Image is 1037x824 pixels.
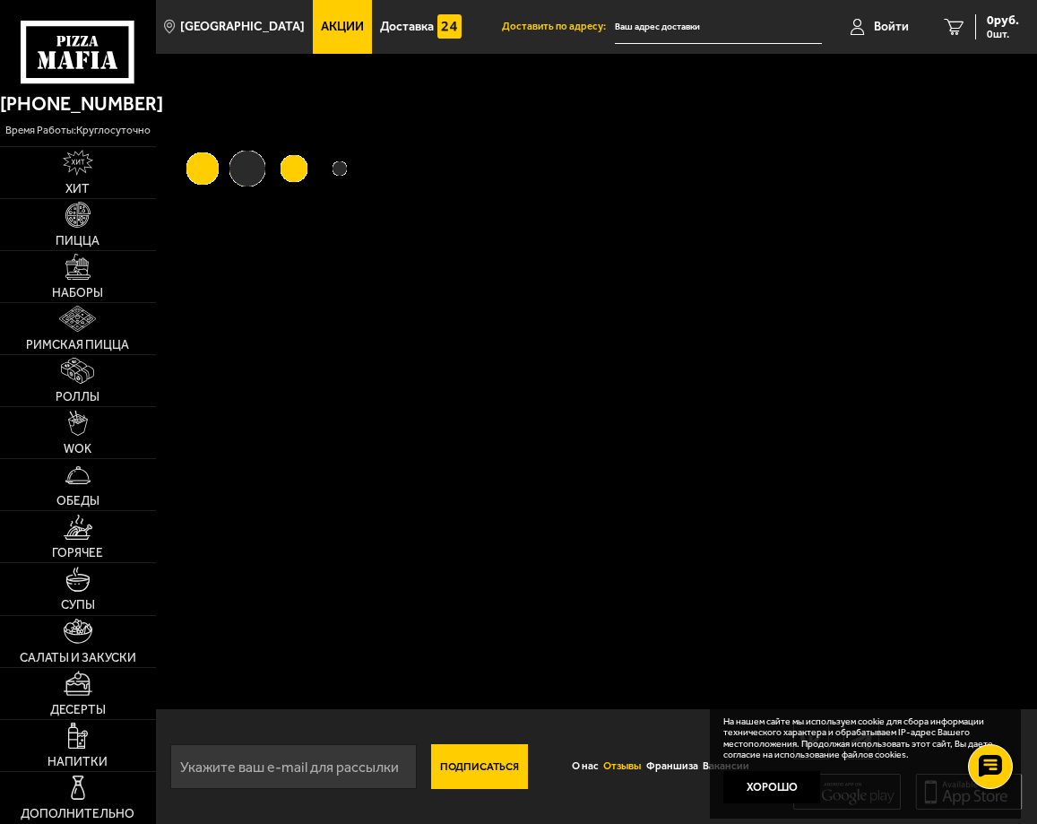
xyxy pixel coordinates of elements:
[700,750,751,783] a: Вакансии
[569,750,601,783] a: О нас
[987,29,1019,39] span: 0 шт.
[52,547,103,559] span: Горячее
[65,183,90,195] span: Хит
[26,339,129,351] span: Римская пицца
[170,744,417,789] input: Укажите ваш e-mail для рассылки
[723,716,997,761] p: На нашем сайте мы используем cookie для сбора информации технического характера и обрабатываем IP...
[21,808,134,820] span: Дополнительно
[20,652,136,664] span: Салаты и закуски
[644,750,700,783] a: Франшиза
[437,14,462,39] img: 15daf4d41897b9f0e9f617042186c801.svg
[874,21,909,33] span: Войти
[431,744,528,789] button: Подписаться
[156,54,385,283] img: Loading
[180,21,305,33] span: [GEOGRAPHIC_DATA]
[987,14,1019,27] span: 0 руб.
[48,756,108,768] span: Напитки
[61,599,95,611] span: Супы
[321,21,364,33] span: Акции
[56,495,99,507] span: Обеды
[50,704,106,716] span: Десерты
[615,11,822,44] input: Ваш адрес доставки
[64,443,91,455] span: WOK
[56,235,99,247] span: Пицца
[56,391,99,403] span: Роллы
[502,22,615,32] span: Доставить по адресу:
[601,750,644,783] a: Отзывы
[723,771,820,803] button: Хорошо
[52,287,103,299] span: Наборы
[380,21,434,33] span: Доставка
